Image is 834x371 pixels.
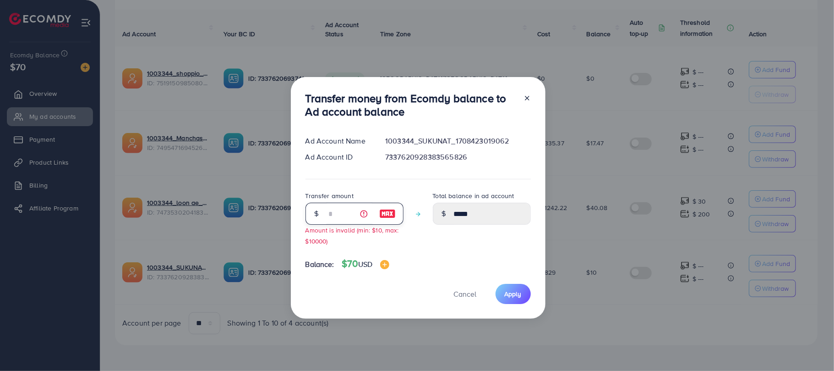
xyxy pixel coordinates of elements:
button: Cancel [442,284,488,304]
img: image [380,260,389,269]
h3: Transfer money from Ecomdy balance to Ad account balance [305,92,516,118]
div: Ad Account ID [298,152,378,162]
h4: $70 [342,258,389,270]
span: USD [358,259,372,269]
button: Apply [496,284,531,304]
span: Balance: [305,259,334,270]
img: image [379,208,396,219]
div: Ad Account Name [298,136,378,146]
label: Total balance in ad account [433,191,514,200]
iframe: Chat [795,330,827,364]
small: Amount is invalid (min: $10, max: $10000) [305,226,399,245]
span: Apply [505,289,522,299]
label: Transfer amount [305,191,354,200]
div: 1003344_SUKUNAT_1708423019062 [378,136,538,146]
div: 7337620928383565826 [378,152,538,162]
span: Cancel [454,289,477,299]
